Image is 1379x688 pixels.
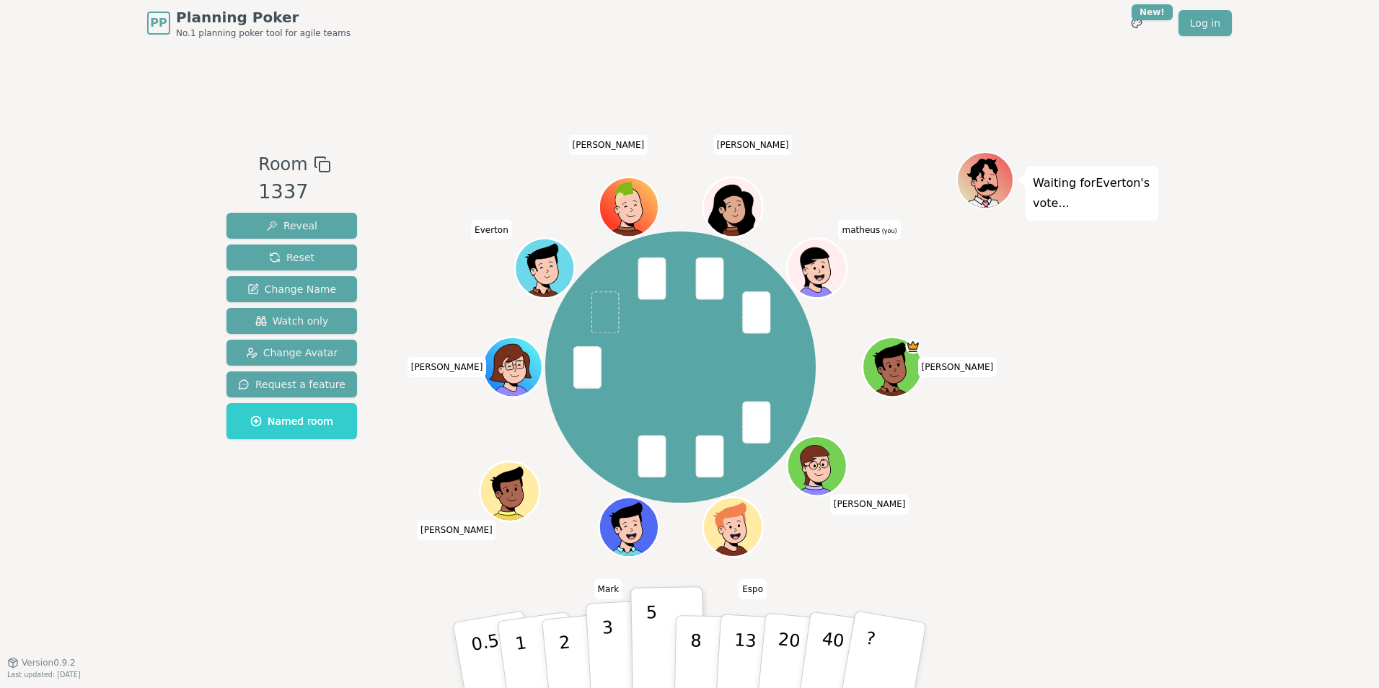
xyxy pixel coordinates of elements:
span: Change Name [247,282,336,296]
span: PP [150,14,167,32]
span: Request a feature [238,377,345,392]
span: Click to change your name [713,135,793,155]
span: Click to change your name [739,579,767,599]
span: Click to change your name [417,520,496,540]
button: Watch only [226,308,357,334]
span: Named room [250,414,333,428]
span: Click to change your name [830,494,909,514]
button: Change Name [226,276,357,302]
span: (you) [880,228,897,234]
a: PPPlanning PokerNo.1 planning poker tool for agile teams [147,7,351,39]
button: New! [1124,10,1150,36]
span: Reset [269,250,314,265]
span: Rafael is the host [905,339,920,354]
span: Change Avatar [246,345,338,360]
span: Planning Poker [176,7,351,27]
span: Click to change your name [569,135,648,155]
span: Click to change your name [471,220,512,240]
span: Room [258,151,307,177]
span: Version 0.9.2 [22,657,76,669]
span: Reveal [266,219,317,233]
p: Waiting for Everton 's vote... [1033,173,1151,213]
button: Reveal [226,213,357,239]
span: Watch only [255,314,329,328]
button: Change Avatar [226,340,357,366]
span: Click to change your name [407,357,487,377]
span: No.1 planning poker tool for agile teams [176,27,351,39]
div: New! [1132,4,1173,20]
a: Log in [1178,10,1232,36]
span: Click to change your name [594,579,623,599]
button: Click to change your avatar [788,240,845,296]
span: Click to change your name [839,220,901,240]
span: Click to change your name [918,357,997,377]
p: 5 [646,602,658,680]
button: Request a feature [226,371,357,397]
button: Named room [226,403,357,439]
div: 1337 [258,177,330,207]
span: Last updated: [DATE] [7,671,81,679]
button: Version0.9.2 [7,657,76,669]
button: Reset [226,244,357,270]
